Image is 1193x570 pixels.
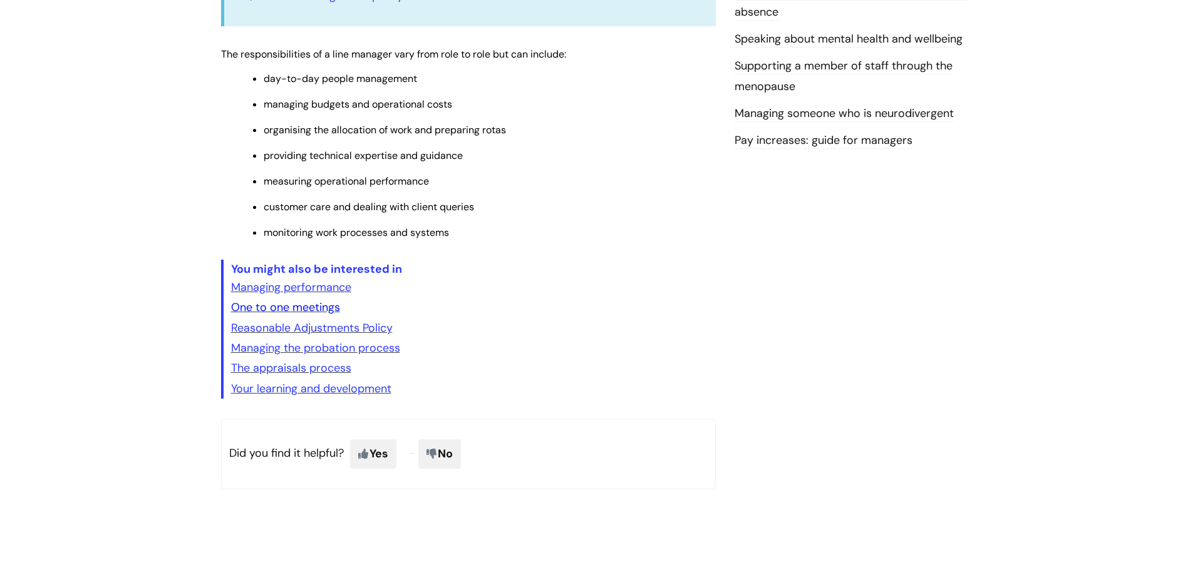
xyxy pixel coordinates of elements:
span: Yes [350,439,396,468]
span: organising the allocation of work and preparing rotas [264,123,506,136]
a: Managing performance [231,280,351,295]
a: The appraisals process [231,360,351,375]
span: customer care and dealing with client queries [264,200,474,213]
span: No [418,439,461,468]
a: Supporting a member of staff through the menopause [735,58,953,94]
a: One to one meetings [231,300,340,315]
span: monitoring work processes and systems [264,226,449,239]
span: measuring operational performance [264,175,429,188]
a: Pay increases: guide for managers [735,133,912,149]
span: The responsibilities of a line manager vary from role to role but can include: [221,48,566,61]
span: day-to-day people management [264,72,417,85]
p: Did you find it helpful? [221,419,716,489]
a: Managing someone who is neurodivergent [735,106,954,122]
a: Reasonable Adjustments Policy [231,320,393,335]
a: Your learning and development [231,381,391,396]
span: providing technical expertise and guidance [264,149,463,162]
a: Managing the probation process [231,340,400,355]
a: Speaking about mental health and wellbeing [735,31,963,48]
span: managing budgets and operational costs [264,98,452,111]
span: You might also be interested in [231,262,402,277]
